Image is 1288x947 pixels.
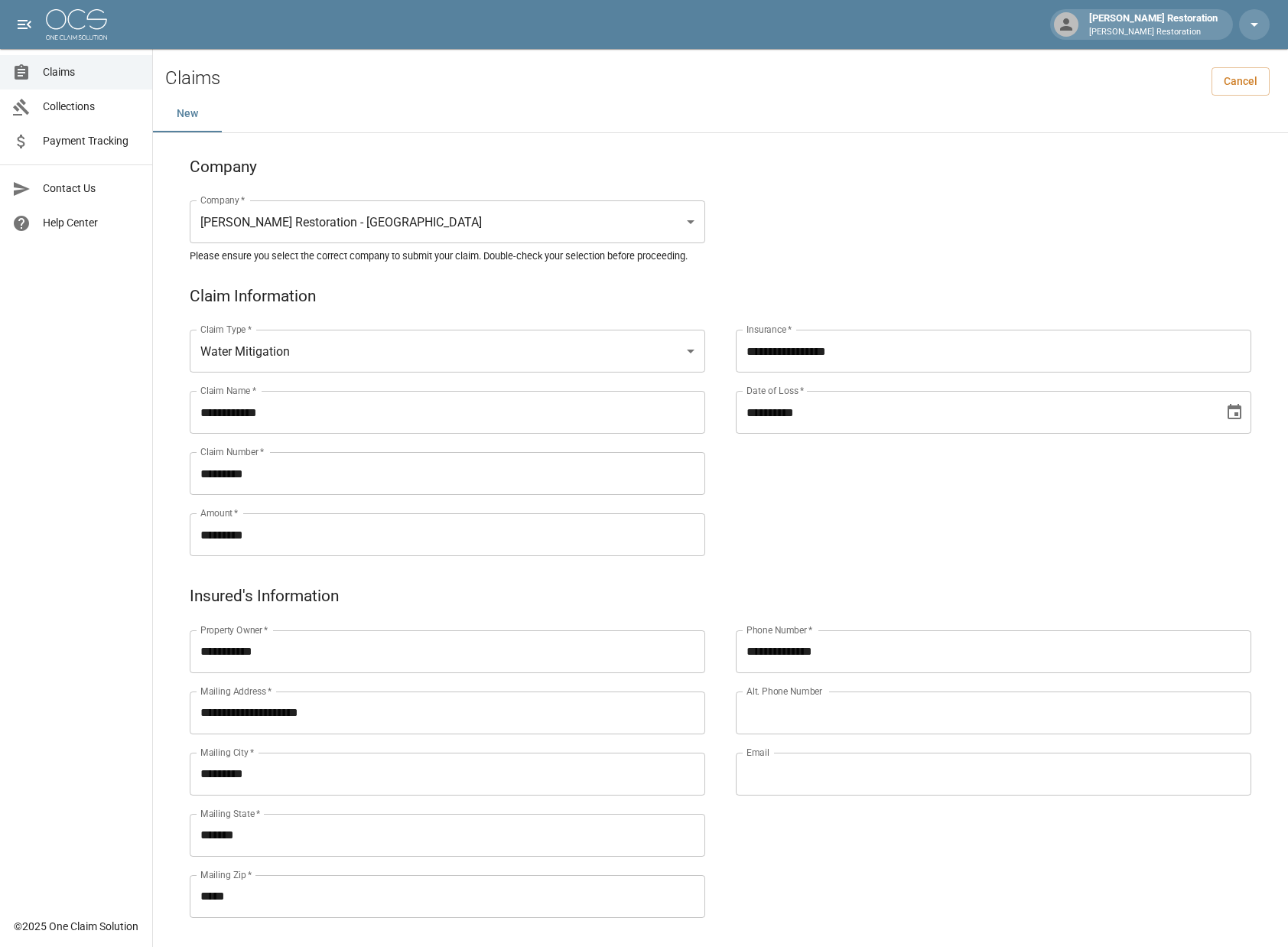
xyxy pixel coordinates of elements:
h5: Please ensure you select the correct company to submit your claim. Double-check your selection be... [190,249,1251,262]
label: Claim Name [200,384,256,397]
label: Mailing Address [200,685,272,698]
div: [PERSON_NAME] Restoration [1083,11,1224,38]
button: Choose date, selected date is Sep 20, 2025 [1219,397,1250,428]
div: [PERSON_NAME] Restoration - [GEOGRAPHIC_DATA] [190,200,705,243]
label: Email [746,746,769,759]
span: Help Center [43,215,140,231]
label: Mailing City [200,746,255,759]
span: Collections [43,99,140,115]
label: Mailing State [200,807,260,820]
label: Claim Type [200,323,252,336]
label: Alt. Phone Number [746,685,822,698]
button: open drawer [9,9,40,40]
span: Contact Us [43,181,140,197]
label: Company [200,194,246,207]
span: Claims [43,64,140,80]
label: Amount [200,506,239,519]
button: New [153,96,222,132]
div: dynamic tabs [153,96,1288,132]
div: © 2025 One Claim Solution [14,919,138,934]
h2: Claims [165,67,220,89]
label: Claim Number [200,445,264,458]
a: Cancel [1212,67,1270,96]
label: Property Owner [200,623,268,636]
label: Phone Number [746,623,812,636]
div: Water Mitigation [190,330,705,373]
span: Payment Tracking [43,133,140,149]
label: Mailing Zip [200,868,252,881]
img: ocs-logo-white-transparent.png [46,9,107,40]
p: [PERSON_NAME] Restoration [1089,26,1218,39]
label: Insurance [746,323,792,336]
label: Date of Loss [746,384,804,397]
